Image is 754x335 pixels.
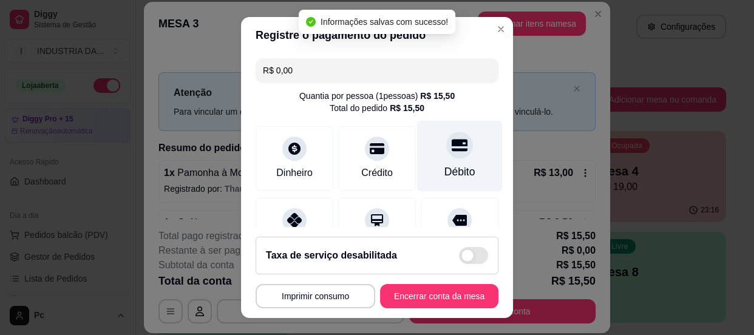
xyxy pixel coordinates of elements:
button: Close [491,19,511,39]
div: R$ 15,50 [420,90,455,102]
span: Informações salvas com sucesso! [321,17,448,27]
h2: Taxa de serviço desabilitada [266,248,397,263]
button: Imprimir consumo [256,284,375,308]
div: Quantia por pessoa ( 1 pessoas) [299,90,455,102]
div: Débito [444,164,475,180]
div: R$ 15,50 [390,102,424,114]
div: Total do pedido [330,102,424,114]
span: check-circle [306,17,316,27]
button: Encerrar conta da mesa [380,284,498,308]
input: Ex.: hambúrguer de cordeiro [263,58,491,83]
header: Registre o pagamento do pedido [241,17,513,53]
div: Crédito [361,166,393,180]
div: Dinheiro [276,166,313,180]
